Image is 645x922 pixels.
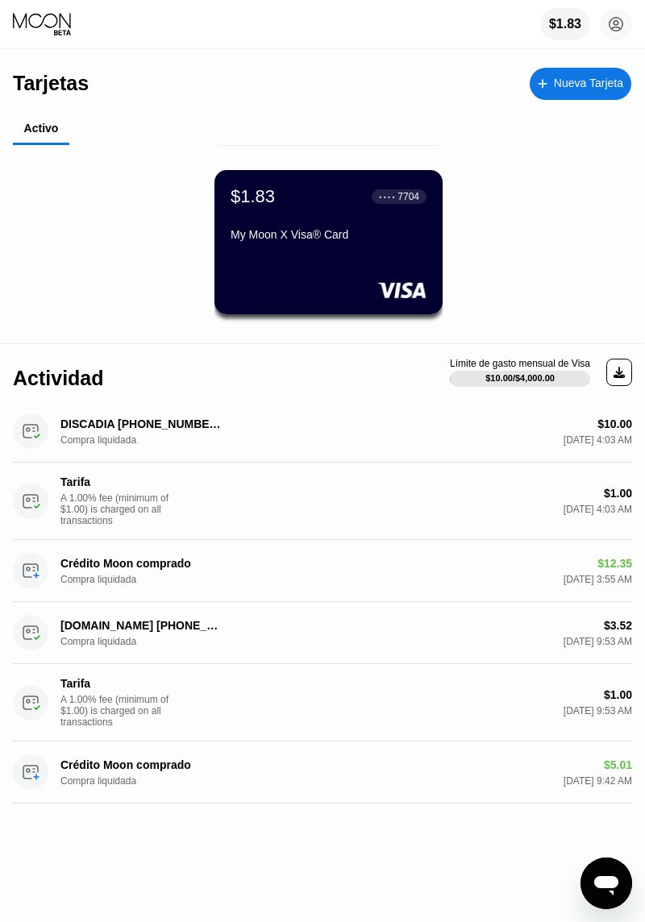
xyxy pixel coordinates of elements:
[564,705,632,716] div: [DATE] 9:53 AM
[13,540,632,602] div: Crédito Moon compradoCompra liquidada$12.35[DATE] 3:55 AM
[60,758,222,771] div: Crédito Moon comprado
[397,191,419,202] div: 7704
[530,68,631,100] div: Nueva Tarjeta
[604,619,632,632] div: $3.52
[231,186,275,207] div: $1.83
[597,417,632,430] div: $10.00
[540,8,590,40] div: $1.83
[24,122,59,135] div: Activo
[60,636,141,647] div: Compra liquidada
[564,574,632,585] div: [DATE] 3:55 AM
[231,228,427,241] div: My Moon X Visa® Card
[60,492,181,526] div: A 1.00% fee (minimum of $1.00) is charged on all transactions
[604,487,632,500] div: $1.00
[60,574,141,585] div: Compra liquidada
[60,694,181,728] div: A 1.00% fee (minimum of $1.00) is charged on all transactions
[379,194,395,199] div: ● ● ● ●
[13,463,632,540] div: TarifaA 1.00% fee (minimum of $1.00) is charged on all transactions$1.00[DATE] 4:03 AM
[450,358,590,369] div: Límite de gasto mensual de Visa
[564,504,632,515] div: [DATE] 4:03 AM
[604,758,632,771] div: $5.01
[13,367,104,390] div: Actividad
[13,401,632,463] div: DISCADIA [PHONE_NUMBER] AUCompra liquidada$10.00[DATE] 4:03 AM
[13,664,632,741] div: TarifaA 1.00% fee (minimum of $1.00) is charged on all transactions$1.00[DATE] 9:53 AM
[60,677,222,690] div: Tarifa
[214,170,443,314] div: $1.83● ● ● ●7704My Moon X Visa® Card
[485,373,555,383] div: $10.00 / $4,000.00
[597,557,632,570] div: $12.35
[13,741,632,804] div: Crédito Moon compradoCompra liquidada$5.01[DATE] 9:42 AM
[564,434,632,446] div: [DATE] 4:03 AM
[13,72,89,95] div: Tarjetas
[60,417,222,430] div: DISCADIA [PHONE_NUMBER] AU
[60,557,222,570] div: Crédito Moon comprado
[60,434,141,446] div: Compra liquidada
[580,858,632,909] iframe: Botón para iniciar la ventana de mensajería
[60,476,222,488] div: Tarifa
[604,688,632,701] div: $1.00
[13,602,632,664] div: [DOMAIN_NAME] [PHONE_NUMBER] FRCompra liquidada$3.52[DATE] 9:53 AM
[564,775,632,787] div: [DATE] 9:42 AM
[60,775,141,787] div: Compra liquidada
[450,358,590,387] div: Límite de gasto mensual de Visa$10.00/$4,000.00
[60,619,222,632] div: [DOMAIN_NAME] [PHONE_NUMBER] FR
[549,17,581,31] div: $1.83
[564,636,632,647] div: [DATE] 9:53 AM
[554,77,623,90] div: Nueva Tarjeta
